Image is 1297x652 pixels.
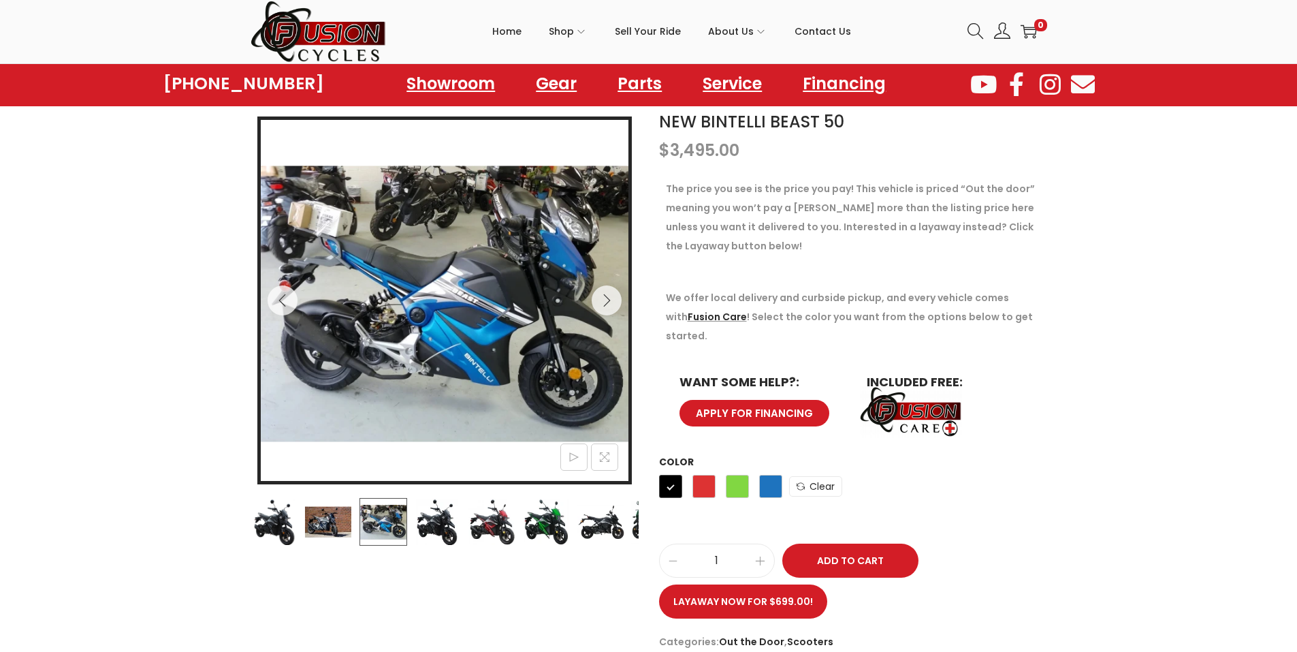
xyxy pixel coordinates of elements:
img: Product image [468,498,515,546]
bdi: 3,495.00 [659,139,739,161]
img: Product image [359,498,406,546]
a: Showroom [393,68,509,99]
span: $ [659,139,670,161]
button: Previous [268,285,298,315]
a: Financing [789,68,899,99]
span: About Us [708,14,754,48]
a: Contact Us [795,1,851,62]
img: Product image [631,498,679,546]
a: Scooters [787,635,833,649]
a: Gear [522,68,590,99]
a: Out the Door [719,635,784,649]
nav: Menu [393,68,899,99]
a: Fusion Care [688,310,747,324]
span: Sell Your Ride [615,14,681,48]
button: Next [592,285,622,315]
a: Sell Your Ride [615,1,681,62]
a: Layaway now for $699.00! [659,585,827,619]
a: Shop [549,1,588,62]
p: The price you see is the price you pay! This vehicle is priced “Out the door” meaning you won’t p... [666,179,1040,255]
input: Product quantity [660,551,774,570]
span: Home [492,14,522,48]
h6: WANT SOME HELP?: [679,376,839,388]
a: Home [492,1,522,62]
label: Color [659,455,694,469]
span: APPLY FOR FINANCING [696,408,813,418]
button: Add to Cart [782,544,918,578]
img: Product image [261,120,628,488]
a: [PHONE_NUMBER] [163,74,324,93]
img: Product image [413,498,461,546]
span: Shop [549,14,574,48]
a: Service [689,68,775,99]
a: APPLY FOR FINANCING [679,400,829,426]
nav: Primary navigation [387,1,957,62]
h6: INCLUDED FREE: [867,376,1027,388]
img: Product image [250,498,298,546]
a: Parts [604,68,675,99]
p: We offer local delivery and curbside pickup, and every vehicle comes with ! Select the color you ... [666,288,1040,345]
a: 0 [1021,23,1037,40]
a: About Us [708,1,767,62]
img: Product image [304,498,352,546]
span: Contact Us [795,14,851,48]
span: Categories: , [659,632,1047,651]
a: Clear [789,476,842,497]
img: Product image [577,498,624,546]
img: Product image [522,498,570,546]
